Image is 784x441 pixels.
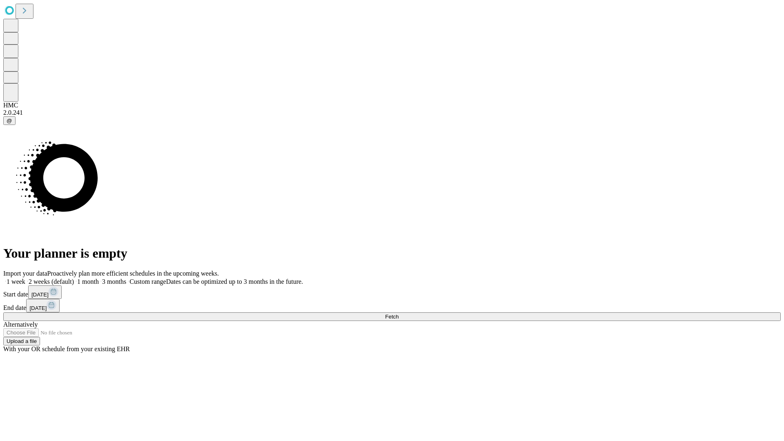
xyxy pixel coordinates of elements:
[28,285,62,299] button: [DATE]
[166,278,303,285] span: Dates can be optimized up to 3 months in the future.
[7,278,25,285] span: 1 week
[7,118,12,124] span: @
[3,321,38,328] span: Alternatively
[129,278,166,285] span: Custom range
[102,278,126,285] span: 3 months
[3,345,130,352] span: With your OR schedule from your existing EHR
[385,314,399,320] span: Fetch
[77,278,99,285] span: 1 month
[3,337,40,345] button: Upload a file
[3,299,781,312] div: End date
[3,116,16,125] button: @
[47,270,219,277] span: Proactively plan more efficient schedules in the upcoming weeks.
[29,305,47,311] span: [DATE]
[3,102,781,109] div: HMC
[3,109,781,116] div: 2.0.241
[26,299,60,312] button: [DATE]
[29,278,74,285] span: 2 weeks (default)
[3,285,781,299] div: Start date
[3,312,781,321] button: Fetch
[3,270,47,277] span: Import your data
[31,292,49,298] span: [DATE]
[3,246,781,261] h1: Your planner is empty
